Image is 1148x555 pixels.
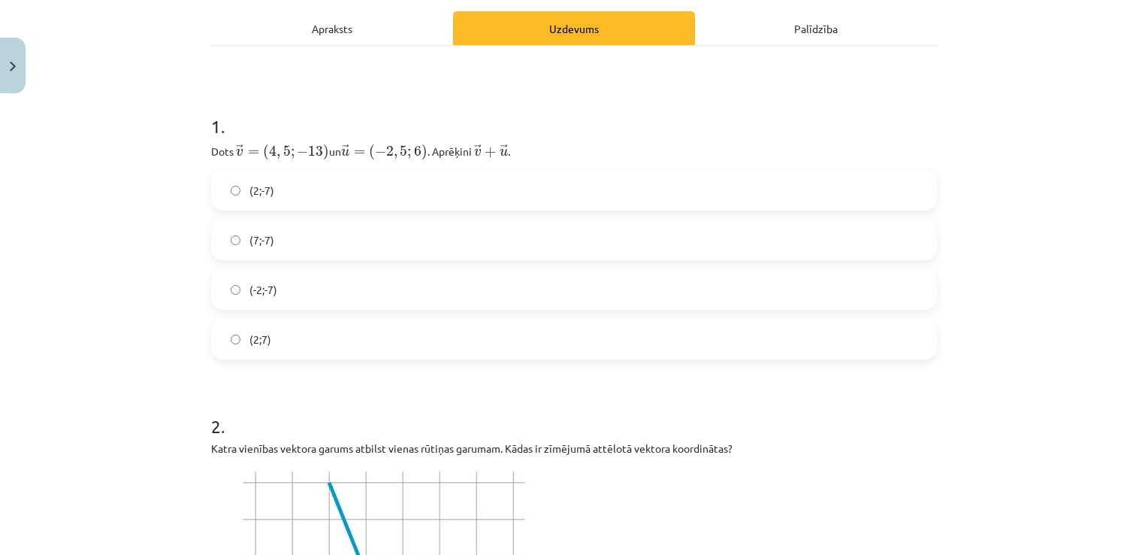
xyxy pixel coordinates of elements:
span: → [236,144,243,155]
span: → [342,144,349,155]
span: ( [263,144,269,160]
span: , [394,151,397,159]
span: 6 [414,146,421,156]
span: → [500,144,508,155]
input: (2;-7) [231,186,240,196]
span: v [474,149,482,156]
span: (7;-7) [249,232,274,248]
h1: 1 . [211,89,937,136]
span: ; [291,149,295,159]
input: (7;-7) [231,235,240,245]
p: Katra vienības vektora garums atbilst vienas rūtiņas garumam. Kādas ir zīmējumā attēlotā vektora ... [211,441,937,456]
span: − [297,147,308,157]
span: 13 [308,146,323,156]
span: ( [369,144,375,160]
span: u [500,149,508,156]
span: 4 [269,145,276,156]
p: Dots ﻿ un . Aprēķini ﻿ . [211,141,937,161]
span: → [474,144,482,155]
span: 5 [283,146,291,156]
span: u [341,149,349,156]
span: (2;7) [249,332,271,347]
h1: 2 . [211,390,937,436]
div: Palīdzība [695,11,937,45]
span: , [276,151,280,159]
span: ) [421,144,427,160]
span: v [236,149,243,156]
img: icon-close-lesson-0947bae3869378f0d4975bcd49f059093ad1ed9edebbc8119c70593378902aed.svg [10,62,16,71]
span: = [354,150,365,156]
input: (2;7) [231,335,240,344]
span: ; [407,149,411,159]
div: Apraksts [211,11,453,45]
span: ) [323,144,329,160]
span: + [485,147,496,157]
span: (-2;-7) [249,282,277,298]
span: − [375,147,386,157]
div: Uzdevums [453,11,695,45]
span: 2 [386,146,394,156]
input: (-2;-7) [231,285,240,295]
span: (2;-7) [249,183,274,199]
span: 5 [400,146,407,156]
span: = [248,150,259,156]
